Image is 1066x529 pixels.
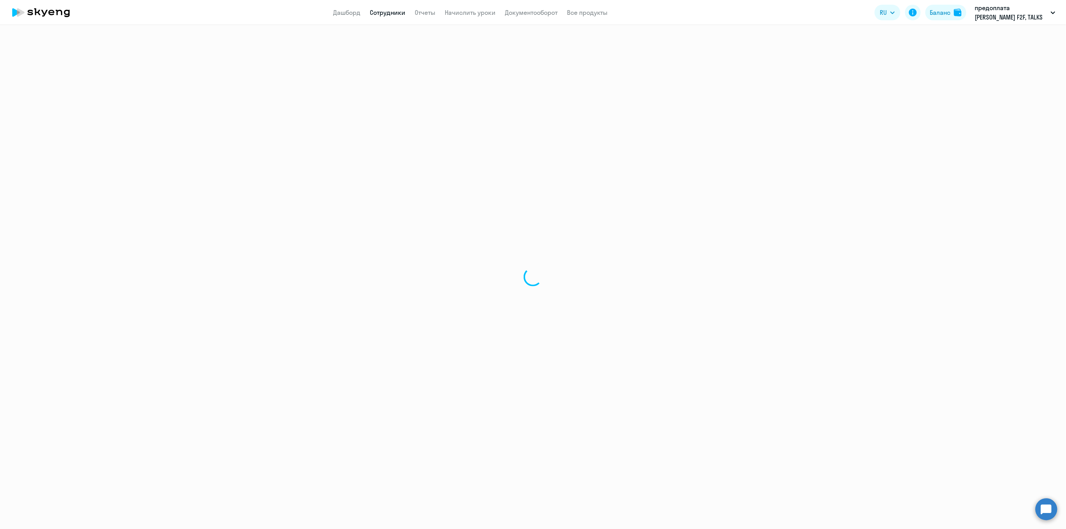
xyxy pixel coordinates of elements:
a: Все продукты [567,9,608,16]
button: предоплата [PERSON_NAME] F2F, TALKS [DATE]-[DATE], НЛМК, ПАО [971,3,1059,22]
button: RU [875,5,900,20]
div: Баланс [930,8,951,17]
a: Сотрудники [370,9,405,16]
a: Дашборд [333,9,360,16]
p: предоплата [PERSON_NAME] F2F, TALKS [DATE]-[DATE], НЛМК, ПАО [975,3,1048,22]
img: balance [954,9,962,16]
a: Отчеты [415,9,435,16]
button: Балансbalance [925,5,966,20]
a: Документооборот [505,9,558,16]
span: RU [880,8,887,17]
a: Начислить уроки [445,9,496,16]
